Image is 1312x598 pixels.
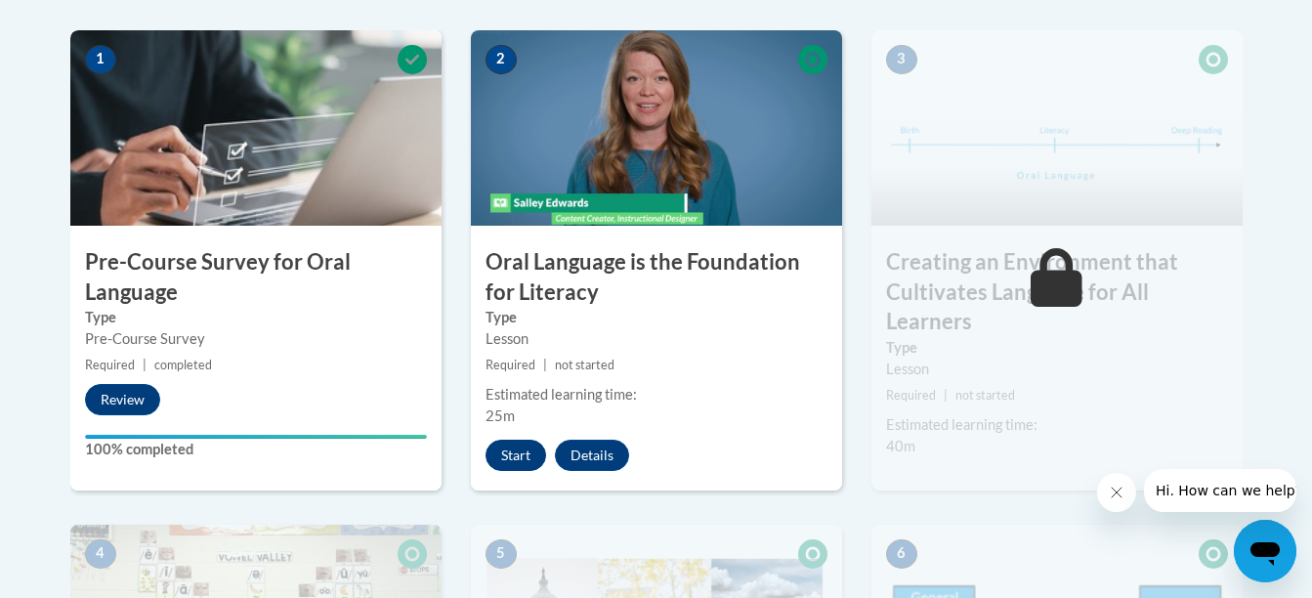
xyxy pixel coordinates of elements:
[886,359,1228,380] div: Lesson
[1097,473,1136,512] iframe: Close message
[944,388,948,403] span: |
[543,358,547,372] span: |
[886,388,936,403] span: Required
[486,539,517,569] span: 5
[955,388,1015,403] span: not started
[886,438,915,454] span: 40m
[555,358,614,372] span: not started
[85,307,427,328] label: Type
[85,328,427,350] div: Pre-Course Survey
[12,14,158,29] span: Hi. How can we help?
[486,307,827,328] label: Type
[85,539,116,569] span: 4
[471,30,842,226] img: Course Image
[1144,469,1296,512] iframe: Message from company
[486,358,535,372] span: Required
[886,414,1228,436] div: Estimated learning time:
[886,539,917,569] span: 6
[1234,520,1296,582] iframe: Button to launch messaging window
[85,435,427,439] div: Your progress
[486,384,827,406] div: Estimated learning time:
[471,247,842,308] h3: Oral Language is the Foundation for Literacy
[486,328,827,350] div: Lesson
[85,45,116,74] span: 1
[85,439,427,460] label: 100% completed
[70,30,442,226] img: Course Image
[143,358,147,372] span: |
[85,384,160,415] button: Review
[871,247,1243,337] h3: Creating an Environment that Cultivates Language for All Learners
[70,247,442,308] h3: Pre-Course Survey for Oral Language
[154,358,212,372] span: completed
[886,337,1228,359] label: Type
[486,407,515,424] span: 25m
[486,45,517,74] span: 2
[871,30,1243,226] img: Course Image
[486,440,546,471] button: Start
[85,358,135,372] span: Required
[886,45,917,74] span: 3
[555,440,629,471] button: Details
